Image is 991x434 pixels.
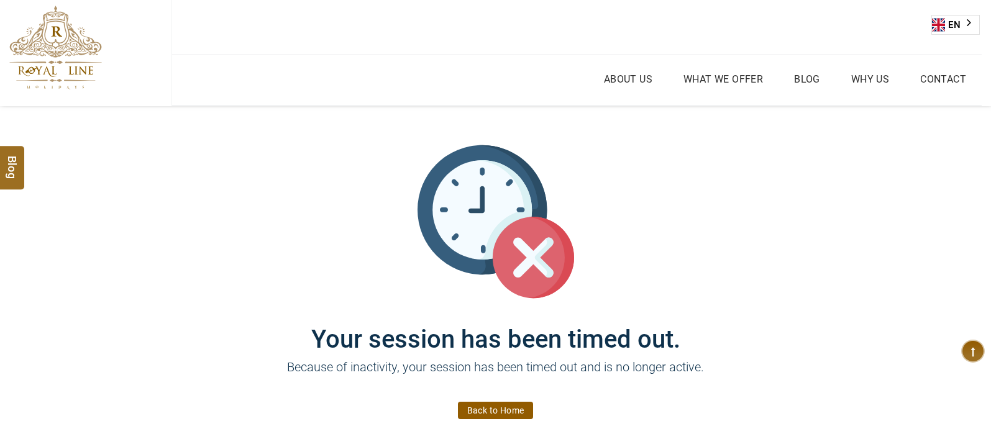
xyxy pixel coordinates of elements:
span: Blog [4,155,21,166]
p: Because of inactivity, your session has been timed out and is no longer active. [123,358,869,395]
a: What we Offer [680,70,766,88]
a: Contact [917,70,969,88]
div: Language [931,15,980,35]
a: Back to Home [458,402,534,419]
img: session_time_out.svg [418,143,574,300]
aside: Language selected: English [931,15,980,35]
a: Blog [791,70,823,88]
h1: Your session has been timed out. [123,300,869,354]
img: The Royal Line Holidays [9,6,102,89]
a: EN [932,16,979,34]
a: About Us [601,70,655,88]
a: Why Us [848,70,892,88]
